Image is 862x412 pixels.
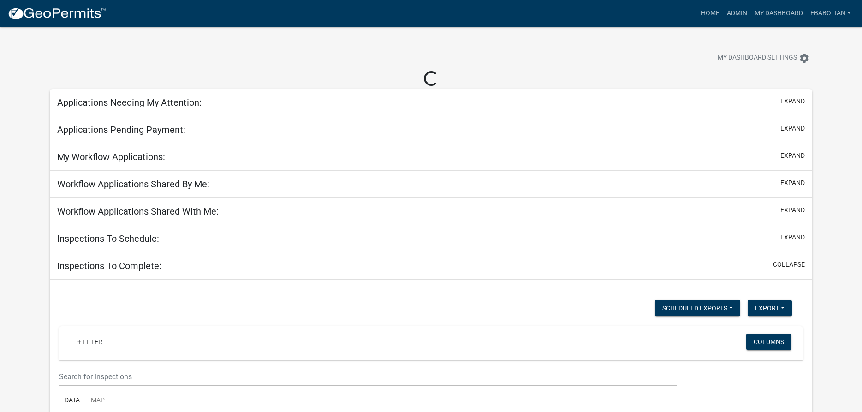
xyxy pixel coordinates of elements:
button: expand [780,178,805,188]
button: Export [748,300,792,316]
h5: My Workflow Applications: [57,151,165,162]
button: expand [780,233,805,242]
a: + Filter [70,334,110,350]
i: settings [799,53,810,64]
a: My Dashboard [751,5,807,22]
h5: Workflow Applications Shared With Me: [57,206,219,217]
button: expand [780,124,805,133]
button: collapse [773,260,805,269]
button: Scheduled Exports [655,300,740,316]
button: expand [780,96,805,106]
span: My Dashboard Settings [718,53,797,64]
h5: Inspections To Complete: [57,260,161,271]
h5: Workflow Applications Shared By Me: [57,179,209,190]
a: ebabolian [807,5,855,22]
button: My Dashboard Settingssettings [710,49,817,67]
button: expand [780,205,805,215]
a: Admin [723,5,751,22]
h5: Applications Needing My Attention: [57,97,202,108]
h5: Applications Pending Payment: [57,124,185,135]
button: Columns [746,334,791,350]
input: Search for inspections [59,367,676,386]
button: expand [780,151,805,161]
a: Home [697,5,723,22]
h5: Inspections To Schedule: [57,233,159,244]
